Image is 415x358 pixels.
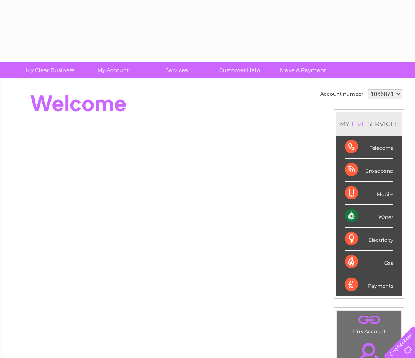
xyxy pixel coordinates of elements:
[345,182,393,205] div: Mobile
[318,87,366,101] td: Account number
[345,205,393,228] div: Water
[350,120,367,128] div: LIVE
[345,159,393,181] div: Broadband
[345,273,393,296] div: Payments
[337,310,401,336] td: Link Account
[345,228,393,251] div: Electricity
[205,62,274,78] a: Customer Help
[345,136,393,159] div: Telecoms
[269,62,337,78] a: Make A Payment
[339,313,399,327] a: .
[79,62,148,78] a: My Account
[16,62,84,78] a: My Clear Business
[336,112,402,136] div: MY SERVICES
[142,62,211,78] a: Services
[345,251,393,273] div: Gas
